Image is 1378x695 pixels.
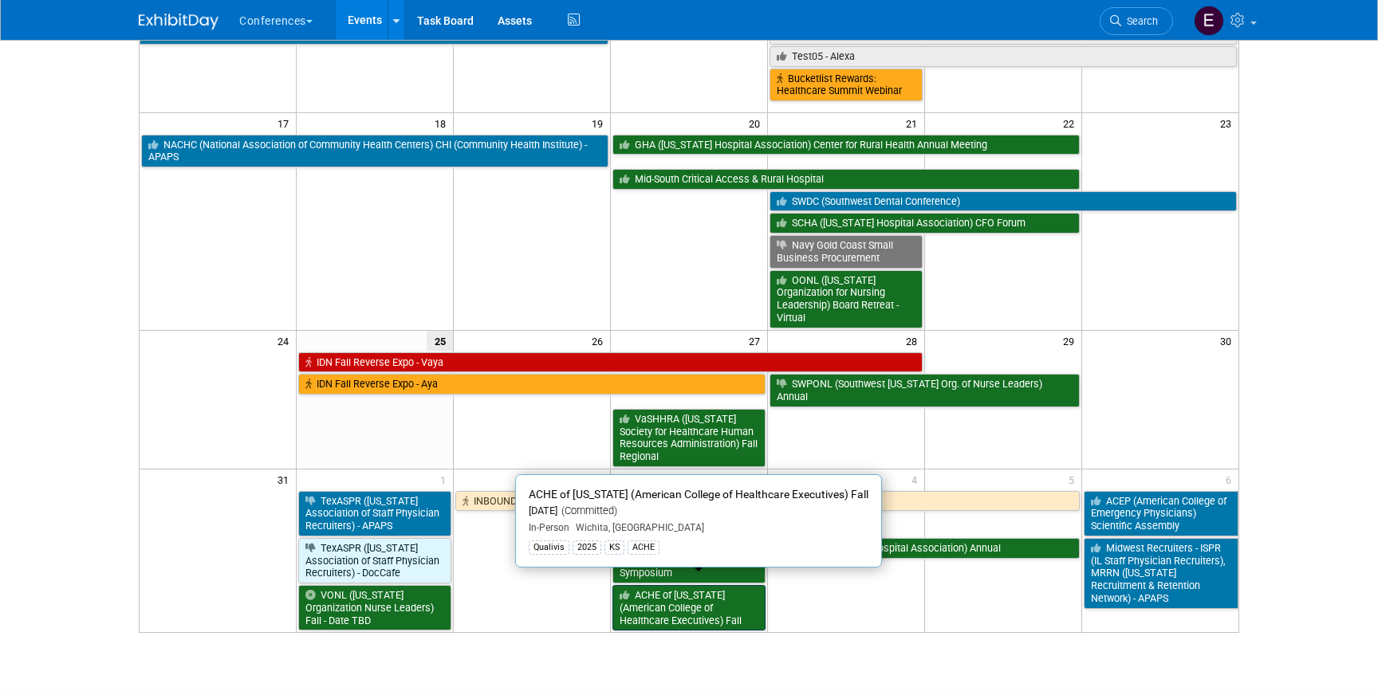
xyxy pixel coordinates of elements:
a: Test05 - Alexa [770,46,1237,67]
a: IDN Fall Reverse Expo - Vaya [298,352,922,373]
span: 30 [1219,331,1238,351]
span: 6 [1224,469,1238,489]
span: 23 [1219,113,1238,133]
a: Search [1100,7,1173,35]
a: Midwest Recruiters - ISPR (IL Staff Physician Recruiters), MRRN ([US_STATE] Recruitment & Retenti... [1084,538,1238,609]
img: ExhibitDay [139,14,219,29]
span: ACHE of [US_STATE] (American College of Healthcare Executives) Fall [529,488,868,501]
span: 20 [747,113,767,133]
span: 26 [590,331,610,351]
div: 2025 [573,540,601,555]
span: 3 [753,469,767,489]
a: Bucketlist Rewards: Healthcare Summit Webinar [770,69,923,101]
div: Qualivis [529,540,569,555]
a: INBOUND 2025 [455,491,1079,512]
a: TexASPR ([US_STATE] Association of Staff Physician Recruiters) - APAPS [298,491,451,536]
a: NACHC (National Association of Community Health Centers) CHI (Community Health Institute) - APAPS [141,135,608,167]
a: SWDC (Southwest Dental Conference) [770,191,1237,212]
span: 17 [276,113,296,133]
img: Erin Anderson [1194,6,1224,36]
span: 18 [433,113,453,133]
div: KS [604,540,624,555]
a: IDN Fall Reverse Expo - Aya [298,374,766,395]
a: KHA ([US_STATE] Hospital Association) Annual [770,538,1080,559]
a: ACHE of [US_STATE] (American College of Healthcare Executives) Fall [612,585,766,630]
a: ACEP (American College of Emergency Physicians) Scientific Assembly [1084,491,1238,536]
a: VONL ([US_STATE] Organization Nurse Leaders) Fall - Date TBD [298,585,451,630]
div: ACHE [628,540,659,555]
span: 27 [747,331,767,351]
a: SCHA ([US_STATE] Hospital Association) CFO Forum [770,213,1080,234]
a: TexASPR ([US_STATE] Association of Staff Physician Recruiters) - DocCafe [298,538,451,583]
div: [DATE] [529,505,868,518]
span: In-Person [529,522,569,533]
a: Navy Gold Coast Small Business Procurement [770,235,923,268]
span: 1 [439,469,453,489]
span: 24 [276,331,296,351]
span: 21 [904,113,924,133]
span: 29 [1061,331,1081,351]
a: SWPONL (Southwest [US_STATE] Org. of Nurse Leaders) Annual [770,374,1080,406]
a: GHA ([US_STATE] Hospital Association) Center for Rural Health Annual Meeting [612,135,1080,155]
span: 19 [590,113,610,133]
a: OONL ([US_STATE] Organization for Nursing Leadership) Board Retreat - Virtual [770,270,923,328]
span: 4 [910,469,924,489]
span: 31 [276,469,296,489]
span: Wichita, [GEOGRAPHIC_DATA] [569,522,704,533]
span: 2 [596,469,610,489]
a: VaSHHRA ([US_STATE] Society for Healthcare Human Resources Administration) Fall Regional [612,409,766,467]
span: 5 [1067,469,1081,489]
span: 25 [427,331,453,351]
span: 22 [1061,113,1081,133]
span: Search [1121,15,1158,27]
a: Mid-South Critical Access & Rural Hospital [612,169,1080,190]
span: (Committed) [557,505,617,516]
span: 28 [904,331,924,351]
